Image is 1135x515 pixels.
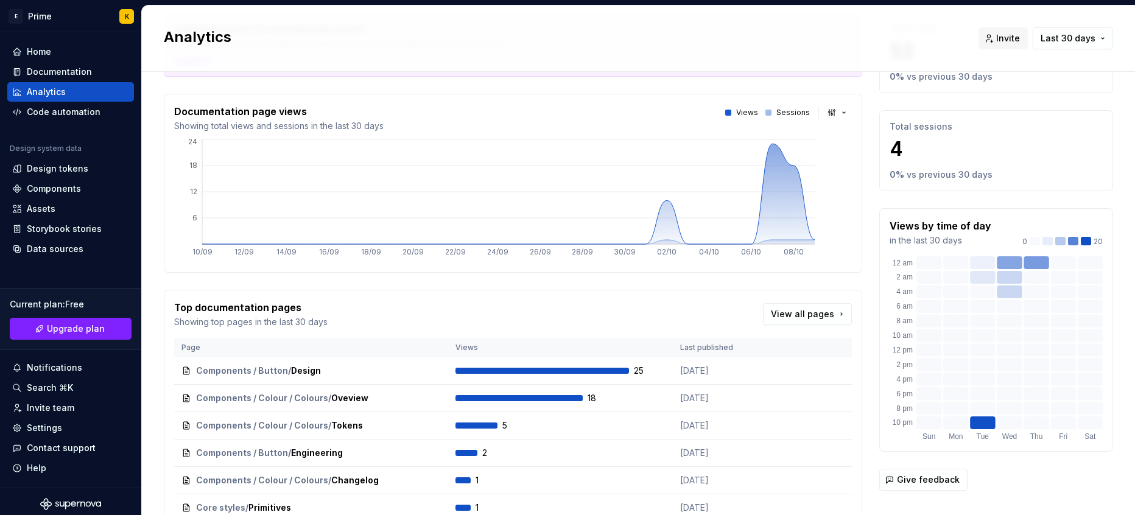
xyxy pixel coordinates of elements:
p: Views [736,108,758,117]
p: 4 [890,137,1103,161]
div: Assets [27,203,55,215]
div: Storybook stories [27,223,102,235]
span: Components / Colour / Colours [196,392,328,404]
button: Last 30 days [1033,27,1113,49]
button: Upgrade plan [10,318,132,340]
text: 12 pm [893,346,913,354]
div: Home [27,46,51,58]
div: Documentation [27,66,92,78]
text: 4 am [896,287,913,296]
tspan: 24/09 [487,247,508,256]
tspan: 06/10 [741,247,761,256]
text: 8 am [896,317,913,325]
a: Documentation [7,62,134,82]
span: Core styles [196,502,245,514]
span: / [328,474,331,486]
span: Changelog [331,474,379,486]
span: Components / Colour / Colours [196,419,328,432]
p: [DATE] [680,474,771,486]
text: 2 pm [896,360,913,369]
p: Top documentation pages [174,300,328,315]
span: Components / Button [196,447,288,459]
text: Mon [949,432,963,441]
p: Showing top pages in the last 30 days [174,316,328,328]
a: Settings [7,418,134,438]
span: Invite [996,32,1020,44]
text: Sun [922,432,935,441]
text: 4 pm [896,375,913,384]
span: Upgrade plan [47,323,105,335]
text: 12 am [893,259,913,267]
p: 0 [1022,237,1027,247]
div: Design system data [10,144,82,153]
tspan: 18 [189,161,197,170]
tspan: 04/10 [699,247,719,256]
th: Page [174,338,448,357]
p: Documentation page views [174,104,384,119]
span: / [288,365,291,377]
p: [DATE] [680,365,771,377]
span: Primitives [248,502,291,514]
tspan: 16/09 [319,247,339,256]
span: Engineering [291,447,343,459]
span: / [288,447,291,459]
tspan: 22/09 [445,247,466,256]
span: Components / Button [196,365,288,377]
span: Last 30 days [1041,32,1095,44]
div: Contact support [27,442,96,454]
span: / [328,419,331,432]
div: Invite team [27,402,74,414]
div: Help [27,462,46,474]
div: Design tokens [27,163,88,175]
text: 8 pm [896,404,913,413]
th: Last published [673,338,779,357]
text: 10 am [893,331,913,340]
tspan: 08/10 [784,247,804,256]
a: Analytics [7,82,134,102]
button: EPrimeK [2,3,139,29]
button: Search ⌘K [7,378,134,398]
tspan: 10/09 [192,247,213,256]
tspan: 20/09 [402,247,424,256]
div: Settings [27,422,62,434]
tspan: 26/09 [530,247,551,256]
p: Sessions [776,108,810,117]
p: Total sessions [890,121,1103,133]
div: Components [27,183,81,195]
span: 2 [482,447,514,459]
p: vs previous 30 days [907,71,993,83]
text: Sat [1084,432,1096,441]
span: 18 [588,392,619,404]
div: Code automation [27,106,100,118]
p: 0 % [890,71,904,83]
div: Notifications [27,362,82,374]
button: Help [7,458,134,478]
tspan: 14/09 [276,247,297,256]
th: Views [448,338,673,357]
tspan: 28/09 [572,247,593,256]
button: Invite [979,27,1028,49]
text: 2 am [896,273,913,281]
button: Notifications [7,358,134,377]
a: Supernova Logo [40,498,101,510]
a: Code automation [7,102,134,122]
a: Data sources [7,239,134,259]
text: 10 pm [893,418,913,427]
p: Showing total views and sessions in the last 30 days [174,120,384,132]
div: 20 [1022,237,1103,247]
a: Invite team [7,398,134,418]
button: Give feedback [879,469,968,491]
a: Components [7,179,134,198]
p: vs previous 30 days [907,169,993,181]
span: 1 [476,474,507,486]
tspan: 12 [190,187,197,196]
p: [DATE] [680,392,771,404]
tspan: 6 [192,213,197,222]
tspan: 12/09 [234,247,254,256]
div: E [9,9,23,24]
span: 25 [634,365,666,377]
text: Fri [1059,432,1067,441]
span: 5 [502,419,534,432]
span: / [328,392,331,404]
h2: Analytics [164,27,964,47]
